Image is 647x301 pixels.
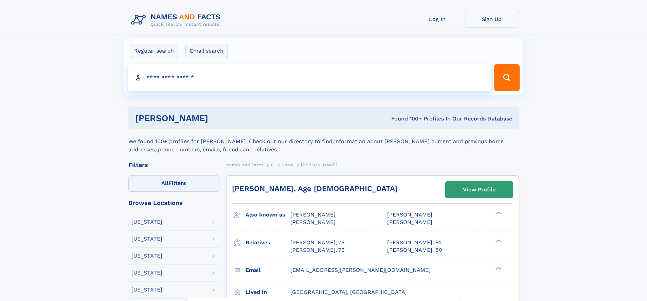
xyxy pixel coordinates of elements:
[290,267,431,273] span: [EMAIL_ADDRESS][PERSON_NAME][DOMAIN_NAME]
[387,219,432,225] span: [PERSON_NAME]
[128,162,219,168] div: Filters
[410,11,465,27] a: Log In
[128,200,219,206] div: Browse Locations
[301,163,337,167] span: [PERSON_NAME]
[387,211,432,218] span: [PERSON_NAME]
[494,211,502,215] div: ❯
[446,182,513,198] a: View Profile
[463,182,496,197] div: View Profile
[300,115,512,123] div: Found 100+ Profiles In Our Records Database
[290,246,345,254] a: [PERSON_NAME], 76
[246,264,290,276] h3: Email
[465,11,519,27] a: Sign Up
[131,236,162,242] div: [US_STATE]
[494,266,502,270] div: ❯
[128,64,491,91] input: search input
[494,239,502,243] div: ❯
[387,246,442,254] a: [PERSON_NAME], 80
[185,44,228,58] label: Email search
[290,219,336,225] span: [PERSON_NAME]
[135,114,300,123] h1: [PERSON_NAME]
[271,161,274,169] a: C
[246,286,290,298] h3: Lived in
[290,211,336,218] span: [PERSON_NAME]
[290,239,344,246] a: [PERSON_NAME], 75
[128,175,219,192] label: Filters
[128,11,226,29] img: Logo Names and Facts
[232,184,398,193] a: [PERSON_NAME], Age [DEMOGRAPHIC_DATA]
[387,239,441,246] a: [PERSON_NAME], 81
[130,44,178,58] label: Regular search
[131,253,162,259] div: [US_STATE]
[131,287,162,293] div: [US_STATE]
[282,163,293,167] span: Chow
[226,161,264,169] a: Names and Facts
[246,209,290,221] h3: Also known as
[282,161,293,169] a: Chow
[161,180,168,186] span: All
[494,64,519,91] button: Search Button
[246,237,290,248] h3: Relatives
[131,219,162,225] div: [US_STATE]
[128,129,519,154] div: We found 100+ profiles for [PERSON_NAME]. Check out our directory to find information about [PERS...
[290,289,407,295] span: [GEOGRAPHIC_DATA], [GEOGRAPHIC_DATA]
[271,163,274,167] span: C
[131,270,162,276] div: [US_STATE]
